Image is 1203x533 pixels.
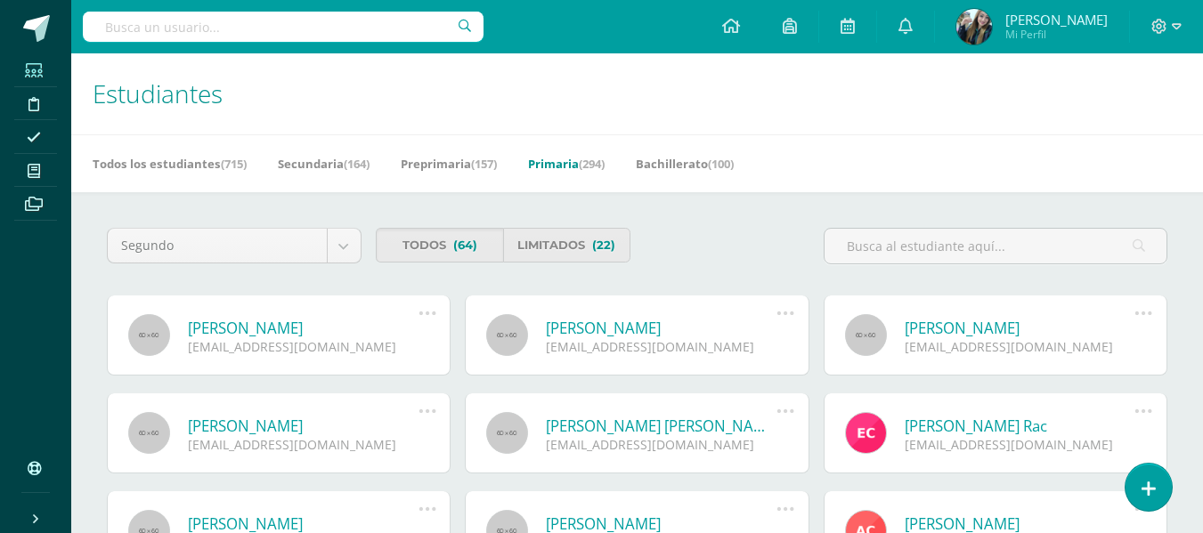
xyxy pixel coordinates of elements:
div: [EMAIL_ADDRESS][DOMAIN_NAME] [546,436,776,453]
input: Busca un usuario... [83,12,484,42]
div: [EMAIL_ADDRESS][DOMAIN_NAME] [546,338,776,355]
a: Todos los estudiantes(715) [93,149,247,178]
a: [PERSON_NAME] [546,318,776,338]
div: [EMAIL_ADDRESS][DOMAIN_NAME] [905,338,1135,355]
a: Segundo [108,229,361,262]
span: (100) [708,156,734,172]
a: Bachillerato(100) [636,149,734,178]
a: Primaria(294) [528,149,605,178]
span: Mi Perfil [1005,27,1108,42]
span: (164) [344,156,370,172]
img: ab28650470f0b57cd31dd7e6cf45ec32.png [956,9,992,44]
div: [EMAIL_ADDRESS][DOMAIN_NAME] [905,436,1135,453]
a: Secundaria(164) [278,149,370,178]
a: [PERSON_NAME] [188,416,419,436]
span: (715) [221,156,247,172]
a: [PERSON_NAME] [PERSON_NAME] [546,416,776,436]
div: [EMAIL_ADDRESS][DOMAIN_NAME] [188,338,419,355]
a: [PERSON_NAME] [905,318,1135,338]
a: Preprimaria(157) [401,149,497,178]
span: (294) [579,156,605,172]
span: Segundo [121,229,313,262]
span: (64) [453,229,477,262]
a: Todos(64) [376,228,503,262]
div: [EMAIL_ADDRESS][DOMAIN_NAME] [188,436,419,453]
input: Busca al estudiante aquí... [825,229,1166,263]
a: [PERSON_NAME] [188,318,419,338]
span: Estudiantes [93,77,223,110]
span: (157) [471,156,497,172]
span: (22) [592,229,615,262]
span: [PERSON_NAME] [1005,11,1108,28]
a: Limitados(22) [503,228,630,262]
a: [PERSON_NAME] Rac [905,416,1135,436]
